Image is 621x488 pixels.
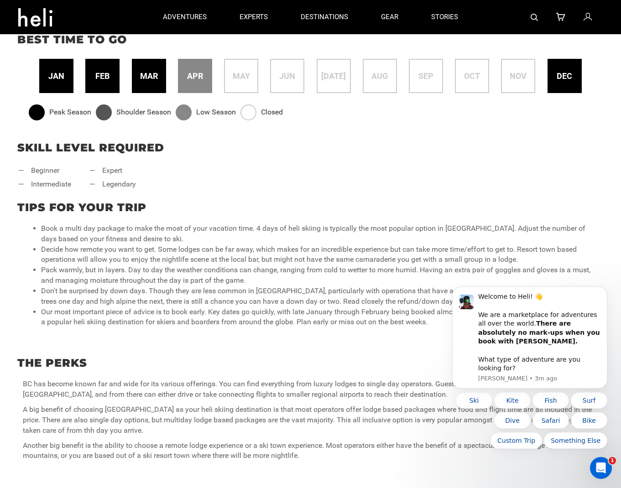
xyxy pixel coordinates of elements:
span: [DATE] [321,70,346,82]
span: — [18,179,24,190]
p: Best time to go [17,32,604,47]
span: apr [187,70,203,82]
span: Shoulder Season [116,107,171,118]
span: may [233,70,250,82]
span: Low Season [196,107,236,118]
span: — [18,166,24,176]
li: Book a multi day package to make the most of your vacation time. 4 days of heli skiing is typical... [41,223,598,244]
p: Another big benefit is the ability to choose a remote lodge experience or a ski town experience. ... [23,441,598,462]
li: Don't be surprised by down days. Though they are less common in [GEOGRAPHIC_DATA], particularly w... [41,286,598,307]
span: — [89,166,95,176]
li: intermediate [18,179,71,190]
p: The Perks [17,355,604,371]
span: jan [48,70,64,82]
li: beginner [18,166,71,176]
p: adventures [163,12,207,22]
li: Pack warmly, but in layers. Day to day the weather conditions can change, ranging from cold to we... [41,265,598,286]
p: experts [240,12,268,22]
span: Closed [261,107,283,118]
span: dec [557,70,572,82]
p: A big benefit of choosing [GEOGRAPHIC_DATA] as your heli skiing destination is that most operator... [23,405,598,436]
span: oct [464,70,480,82]
span: aug [371,70,388,82]
span: — [89,179,95,190]
iframe: Intercom live chat [590,457,612,479]
span: jun [279,70,295,82]
iframe: Intercom notifications message [438,284,621,483]
span: Peak Season [49,107,91,118]
p: destinations [301,12,348,22]
p: Skill Level Required [17,140,604,156]
span: 1 [609,457,616,464]
li: Decide how remote you want to get. Some lodges can be far away, which makes for an incredible exp... [41,244,598,265]
li: expert [89,166,136,176]
p: BC has become known far and wide for its various offerings. You can find everything from luxury l... [23,379,598,400]
span: sep [418,70,433,82]
span: nov [510,70,527,82]
li: legendary [89,179,136,190]
span: feb [95,70,110,82]
p: Tips for your trip [17,200,604,215]
img: search-bar-icon.svg [531,14,538,21]
li: Our most important piece of advice is to book early. Key dates go quickly, with late January thro... [41,307,598,328]
span: mar [140,70,158,82]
